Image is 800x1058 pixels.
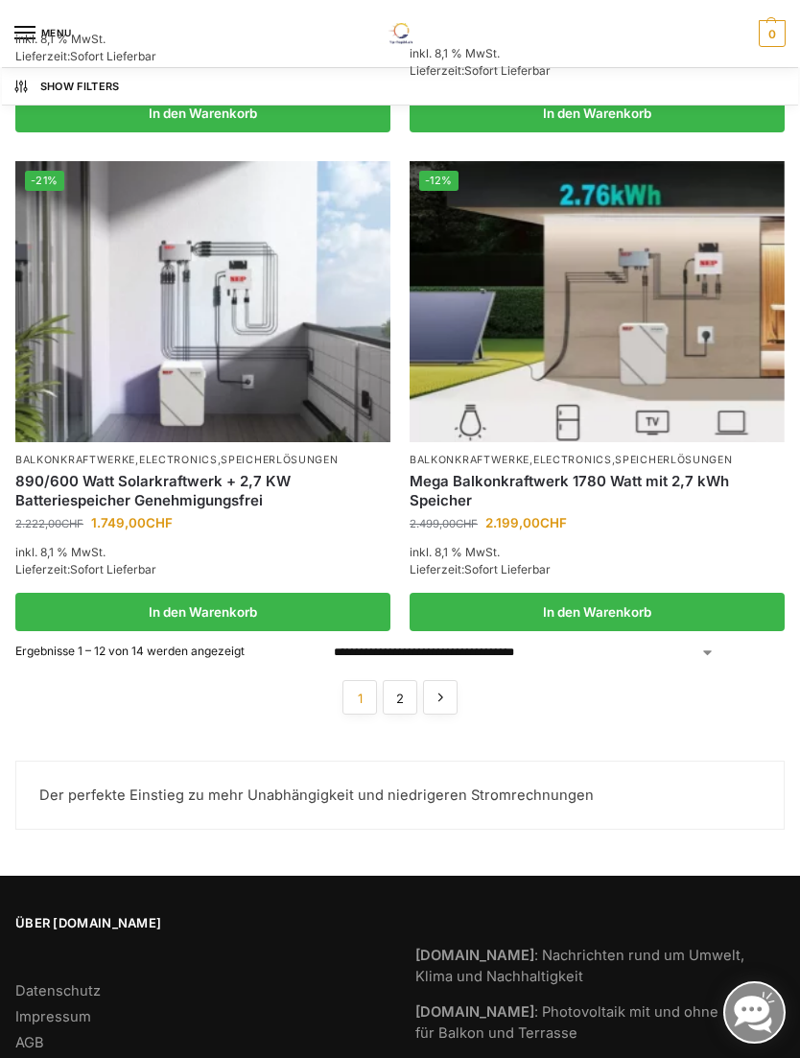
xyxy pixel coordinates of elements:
a: In den Warenkorb legen: „Mega Balkonkraftwerk 1780 Watt mit 2,7 kWh Speicher“ [410,593,785,631]
span: CHF [61,517,83,530]
span: CHF [456,517,478,530]
img: Solaranlage mit 2,7 KW Batteriespeicher Genehmigungsfrei [410,161,785,442]
img: Solaranlagen, Speicheranlagen und Energiesparprodukte [377,23,422,44]
span: CHF [146,515,173,530]
a: Speicherlösungen [221,454,338,466]
a: Mega Balkonkraftwerk 1780 Watt mit 2,7 kWh Speicher [410,472,785,509]
span: Lieferzeit: [410,562,551,576]
a: In den Warenkorb legen: „890/600 Watt bificiales Balkonkraftwerk mit 1 kWh smarten Speicher“ [410,94,785,132]
span: Seite 1 [342,680,377,715]
img: Steckerkraftwerk mit 2,7kwh-Speicher [15,161,390,442]
a: In den Warenkorb legen: „Steckerkraftwerk 890/600 Watt, mit Ständer für Terrasse inkl. Lieferung“ [15,94,390,132]
p: inkl. 8,1 % MwSt. [410,544,785,561]
nav: Produkt-Seitennummerierung [15,680,785,730]
a: Seite 2 [383,680,417,715]
select: Shop-Reihenfolge [334,644,716,661]
a: AGB [15,1034,44,1051]
span: CHF [540,515,567,530]
a: Electronics [139,454,218,466]
a: In den Warenkorb legen: „890/600 Watt Solarkraftwerk + 2,7 KW Batteriespeicher Genehmigungsfrei“ [15,593,390,631]
a: Speicherlösungen [615,454,732,466]
a: Electronics [533,454,612,466]
p: inkl. 8,1 % MwSt. [15,544,390,561]
strong: [DOMAIN_NAME] [415,947,534,964]
span: Lieferzeit: [410,63,551,78]
bdi: 2.199,00 [485,515,567,530]
span: Sofort Lieferbar [464,63,551,78]
span: Über [DOMAIN_NAME] [15,914,385,933]
p: inkl. 8,1 % MwSt. [410,45,785,62]
bdi: 2.222,00 [15,517,83,530]
span: Sofort Lieferbar [70,49,156,63]
p: , , [15,454,390,468]
a: -12%Solaranlage mit 2,7 KW Batteriespeicher Genehmigungsfrei [410,161,785,442]
span: Lieferzeit: [15,562,156,576]
button: Show Filters [2,67,799,106]
a: -21%Steckerkraftwerk mit 2,7kwh-Speicher [15,161,390,442]
bdi: 1.749,00 [91,515,173,530]
a: Impressum [15,1008,91,1025]
span: Lieferzeit: [15,49,156,63]
span: 0 [759,20,786,47]
p: Der perfekte Einstieg zu mehr Unabhängigkeit und niedrigeren Stromrechnungen [39,785,761,806]
a: → [423,680,458,715]
a: Balkonkraftwerke [15,454,135,466]
p: , , [410,454,785,468]
p: inkl. 8,1 % MwSt. [15,31,390,48]
a: 890/600 Watt Solarkraftwerk + 2,7 KW Batteriespeicher Genehmigungsfrei [15,472,390,509]
span: Sofort Lieferbar [70,562,156,576]
a: [DOMAIN_NAME]: Photovoltaik mit und ohne Speicher für Balkon und Terrasse [415,1003,783,1042]
a: [DOMAIN_NAME]: Nachrichten rund um Umwelt, Klima und Nachhaltigkeit [415,947,744,985]
span: Sofort Lieferbar [464,562,551,576]
a: 0 [754,20,786,47]
a: Balkonkraftwerke [410,454,529,466]
button: Menu [14,19,72,48]
bdi: 2.499,00 [410,517,478,530]
nav: Cart contents [754,20,786,47]
strong: [DOMAIN_NAME] [415,1003,534,1021]
a: Datenschutz [15,982,101,999]
p: Ergebnisse 1 – 12 von 14 werden angezeigt [15,643,315,660]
